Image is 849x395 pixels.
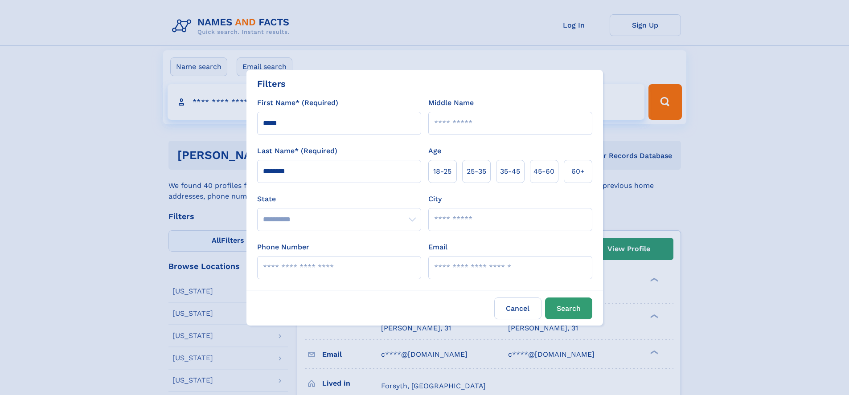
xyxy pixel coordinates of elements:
[428,242,447,252] label: Email
[257,194,421,204] label: State
[428,194,442,204] label: City
[257,77,286,90] div: Filters
[428,146,441,156] label: Age
[428,98,474,108] label: Middle Name
[500,166,520,177] span: 35‑45
[257,98,338,108] label: First Name* (Required)
[467,166,486,177] span: 25‑35
[545,297,592,319] button: Search
[257,146,337,156] label: Last Name* (Required)
[257,242,309,252] label: Phone Number
[533,166,554,177] span: 45‑60
[571,166,585,177] span: 60+
[494,297,541,319] label: Cancel
[433,166,451,177] span: 18‑25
